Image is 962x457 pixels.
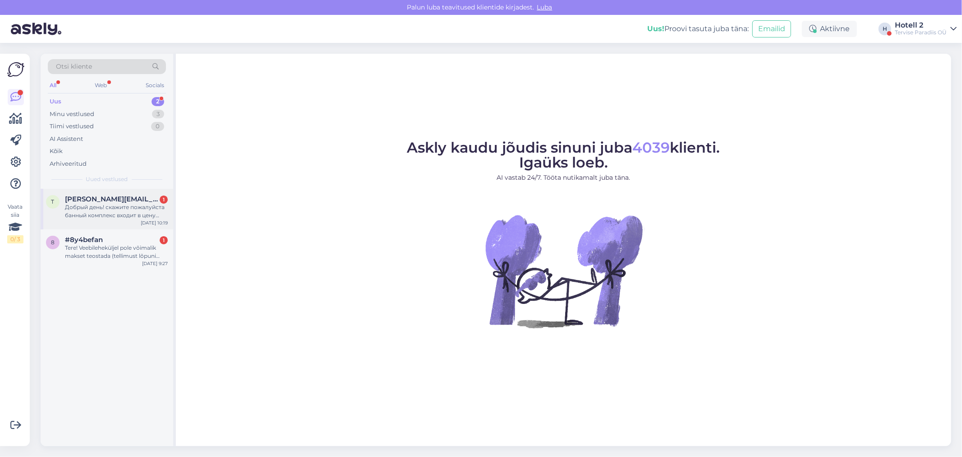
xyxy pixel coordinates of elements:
span: Askly kaudu jõudis sinuni juba klienti. Igaüks loeb. [407,139,720,171]
div: Kõik [50,147,63,156]
div: Hotell 2 [895,22,947,29]
span: Luba [534,3,555,11]
img: No Chat active [483,190,645,352]
div: Aktiivne [802,21,857,37]
div: 1 [160,196,168,204]
div: H [879,23,891,35]
b: Uus! [647,24,664,33]
span: 4039 [633,139,670,156]
div: AI Assistent [50,135,83,144]
span: Otsi kliente [56,62,92,71]
div: [DATE] 9:27 [142,260,168,267]
p: AI vastab 24/7. Tööta nutikamalt juba täna. [407,173,720,182]
div: Vaata siia [7,203,23,243]
a: Hotell 2Tervise Paradiis OÜ [895,22,957,36]
div: Tervise Paradiis OÜ [895,29,947,36]
div: 1 [160,236,168,244]
span: #8y4befan [65,236,103,244]
span: tatjana.sperlina@inbox.lv [65,195,159,203]
div: 2 [152,97,164,106]
div: [DATE] 10:19 [141,219,168,226]
button: Emailid [752,20,791,37]
div: Socials [144,79,166,91]
div: 0 / 3 [7,235,23,243]
div: Arhiveeritud [50,159,87,168]
div: Tiimi vestlused [50,122,94,131]
img: Askly Logo [7,61,24,78]
div: Web [93,79,109,91]
div: Добрый день! скажите пожалуйста банный комплекс входит в цену проживания только с воскресенья по ... [65,203,168,219]
div: Minu vestlused [50,110,94,119]
div: Uus [50,97,61,106]
span: 8 [51,239,55,246]
span: t [51,198,55,205]
div: Tere! Veebileheküljel pole võimalik makset teostada (tellimust lõpuni viia). Kõik väljad on täide... [65,244,168,260]
div: All [48,79,58,91]
div: 3 [152,110,164,119]
div: 0 [151,122,164,131]
span: Uued vestlused [86,175,128,183]
div: Proovi tasuta juba täna: [647,23,749,34]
